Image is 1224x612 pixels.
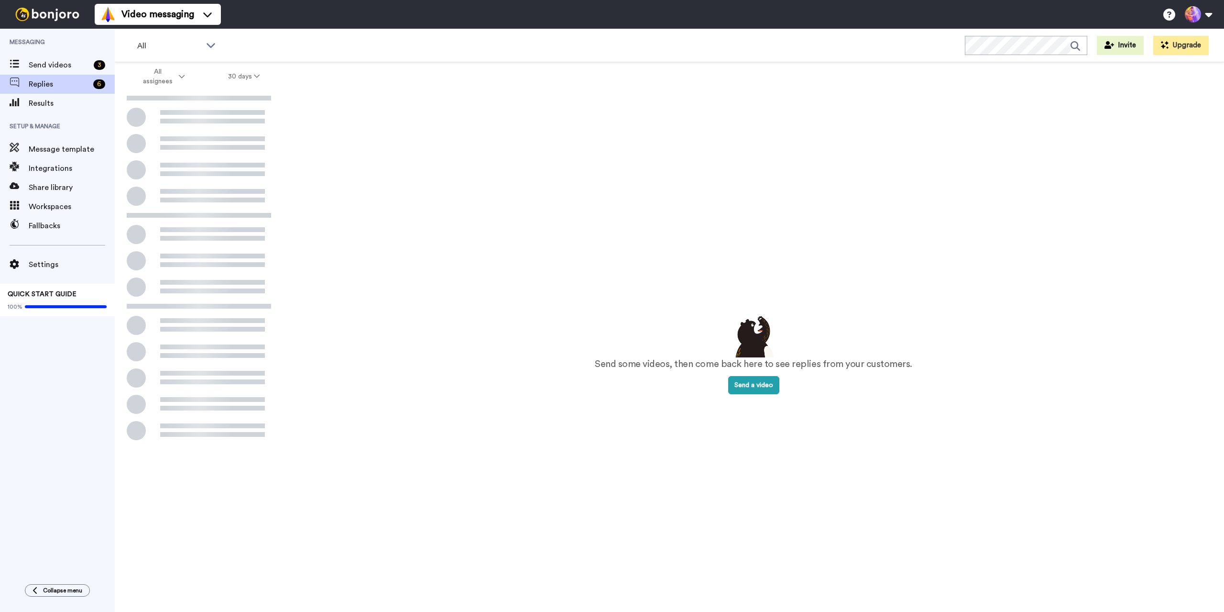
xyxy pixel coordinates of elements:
[11,8,83,21] img: bj-logo-header-white.svg
[207,68,282,85] button: 30 days
[117,63,207,90] button: All assignees
[29,144,115,155] span: Message template
[29,163,115,174] span: Integrations
[29,201,115,212] span: Workspaces
[728,382,779,389] a: Send a video
[29,78,89,90] span: Replies
[121,8,194,21] span: Video messaging
[29,98,115,109] span: Results
[43,587,82,594] span: Collapse menu
[1097,36,1144,55] button: Invite
[29,220,115,232] span: Fallbacks
[94,60,105,70] div: 3
[8,291,76,298] span: QUICK START GUIDE
[8,303,22,311] span: 100%
[29,259,115,270] span: Settings
[1153,36,1209,55] button: Upgrade
[29,59,90,71] span: Send videos
[25,584,90,597] button: Collapse menu
[728,376,779,394] button: Send a video
[595,357,912,371] p: Send some videos, then come back here to see replies from your customers.
[29,182,115,193] span: Share library
[137,40,201,52] span: All
[730,313,777,357] img: results-emptystates.png
[100,7,116,22] img: vm-color.svg
[93,79,105,89] div: 6
[138,67,177,86] span: All assignees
